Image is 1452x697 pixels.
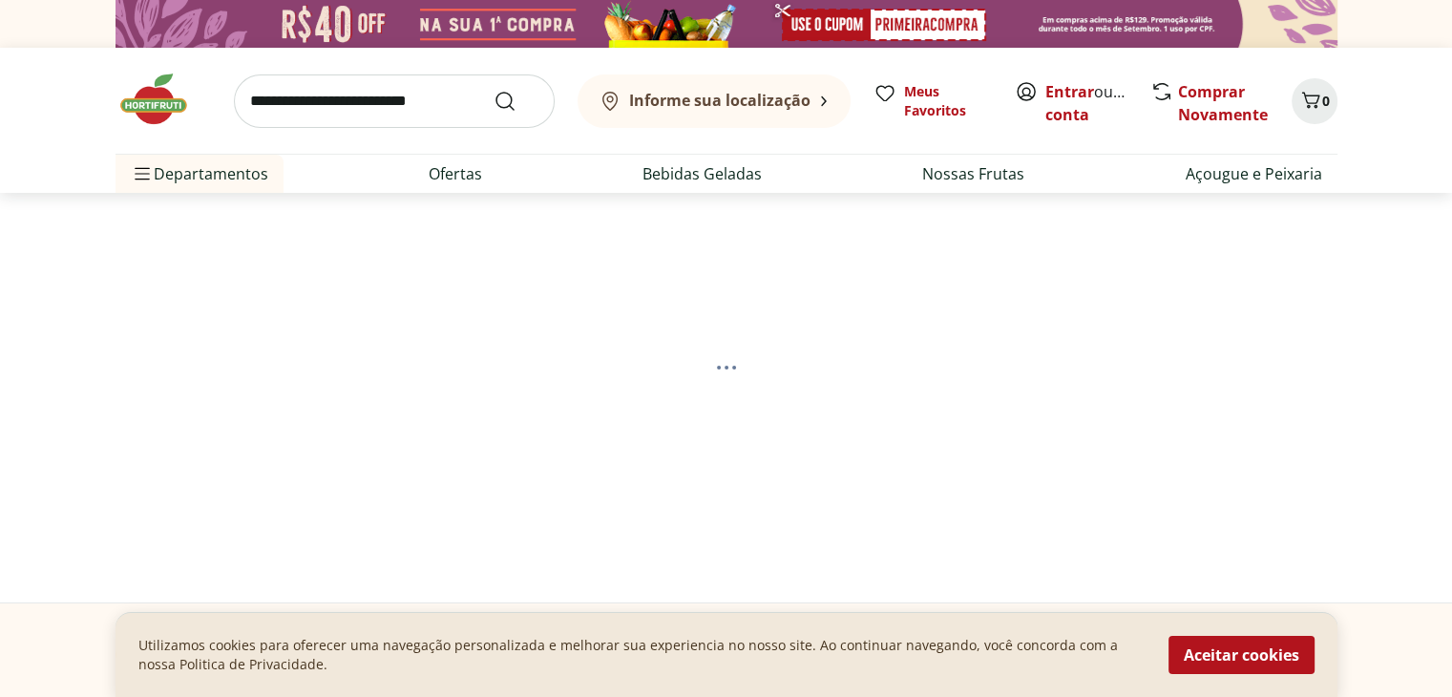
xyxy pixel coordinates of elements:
span: 0 [1322,92,1330,110]
button: Informe sua localização [578,74,851,128]
button: Carrinho [1292,78,1337,124]
button: Submit Search [494,90,539,113]
input: search [234,74,555,128]
button: Aceitar cookies [1168,636,1315,674]
button: Menu [131,151,154,197]
a: Entrar [1045,81,1094,102]
a: Ofertas [429,162,482,185]
a: Açougue e Peixaria [1186,162,1322,185]
a: Nossas Frutas [922,162,1024,185]
span: Departamentos [131,151,268,197]
span: ou [1045,80,1130,126]
a: Bebidas Geladas [642,162,762,185]
b: Informe sua localização [629,90,810,111]
a: Criar conta [1045,81,1150,125]
p: Utilizamos cookies para oferecer uma navegação personalizada e melhorar sua experiencia no nosso ... [138,636,1146,674]
a: Comprar Novamente [1178,81,1268,125]
span: Meus Favoritos [904,82,992,120]
a: Meus Favoritos [873,82,992,120]
img: Hortifruti [116,71,211,128]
